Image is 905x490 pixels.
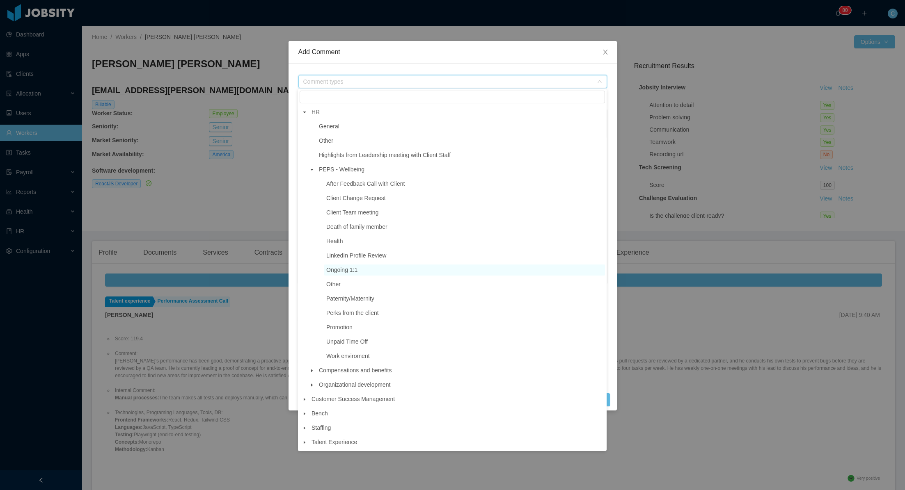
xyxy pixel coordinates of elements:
[324,351,605,362] span: Work enviroment
[326,223,387,230] span: Death of family member
[324,207,605,218] span: Client Team meeting
[324,279,605,290] span: Other
[302,440,307,444] i: icon: caret-down
[324,250,605,261] span: LinkedIn Profile Review
[317,121,605,132] span: General
[310,383,314,387] i: icon: caret-down
[302,110,307,114] i: icon: caret-down
[594,41,617,64] button: Close
[319,123,339,130] span: General
[302,397,307,401] i: icon: caret-down
[309,422,605,433] span: Staffing
[326,295,374,302] span: Paternity/Maternity
[602,49,609,55] i: icon: close
[324,293,605,304] span: Paternity/Maternity
[317,164,605,175] span: PEPS - Wellbeing
[312,396,395,402] span: Customer Success Management
[298,48,607,57] div: Add Comment
[324,221,605,232] span: Death of family member
[312,410,328,417] span: Bench
[324,336,605,347] span: Unpaid Time Off
[326,195,386,201] span: Client Change Request
[317,135,605,146] span: Other
[319,367,392,374] span: Compensations and benefits
[324,193,605,204] span: Client Change Request
[310,168,314,172] i: icon: caret-down
[317,365,605,376] span: Compensations and benefits
[303,77,593,86] span: Comment types
[319,166,364,173] span: PEPS - Wellbeing
[319,381,390,388] span: Organizational development
[312,424,331,431] span: Staffing
[326,324,353,330] span: Promotion
[309,107,605,118] span: HR
[310,369,314,373] i: icon: caret-down
[312,439,357,445] span: Talent Experience
[324,308,605,319] span: Perks from the client
[326,353,370,359] span: Work enviroment
[319,137,333,144] span: Other
[324,322,605,333] span: Promotion
[326,180,405,187] span: After Feedback Call with Client
[302,412,307,416] i: icon: caret-down
[319,152,451,158] span: Highlights from Leadership meeting with Client Staff
[326,310,379,316] span: Perks from the client
[317,150,605,161] span: Highlights from Leadership meeting with Client Staff
[326,209,378,216] span: Client Team meeting
[300,91,605,103] input: filter select
[326,252,386,259] span: LinkedIn Profile Review
[597,79,602,85] i: icon: down
[326,338,368,345] span: Unpaid Time Off
[302,426,307,430] i: icon: caret-down
[317,379,605,390] span: Organizational development
[324,236,605,247] span: Health
[326,281,341,287] span: Other
[312,109,320,115] span: HR
[326,267,357,273] span: Ongoing 1:1
[324,264,605,276] span: Ongoing 1:1
[309,394,605,405] span: Customer Success Management
[326,238,343,244] span: Health
[309,437,605,448] span: Talent Experience
[324,178,605,189] span: After Feedback Call with Client
[309,408,605,419] span: Bench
